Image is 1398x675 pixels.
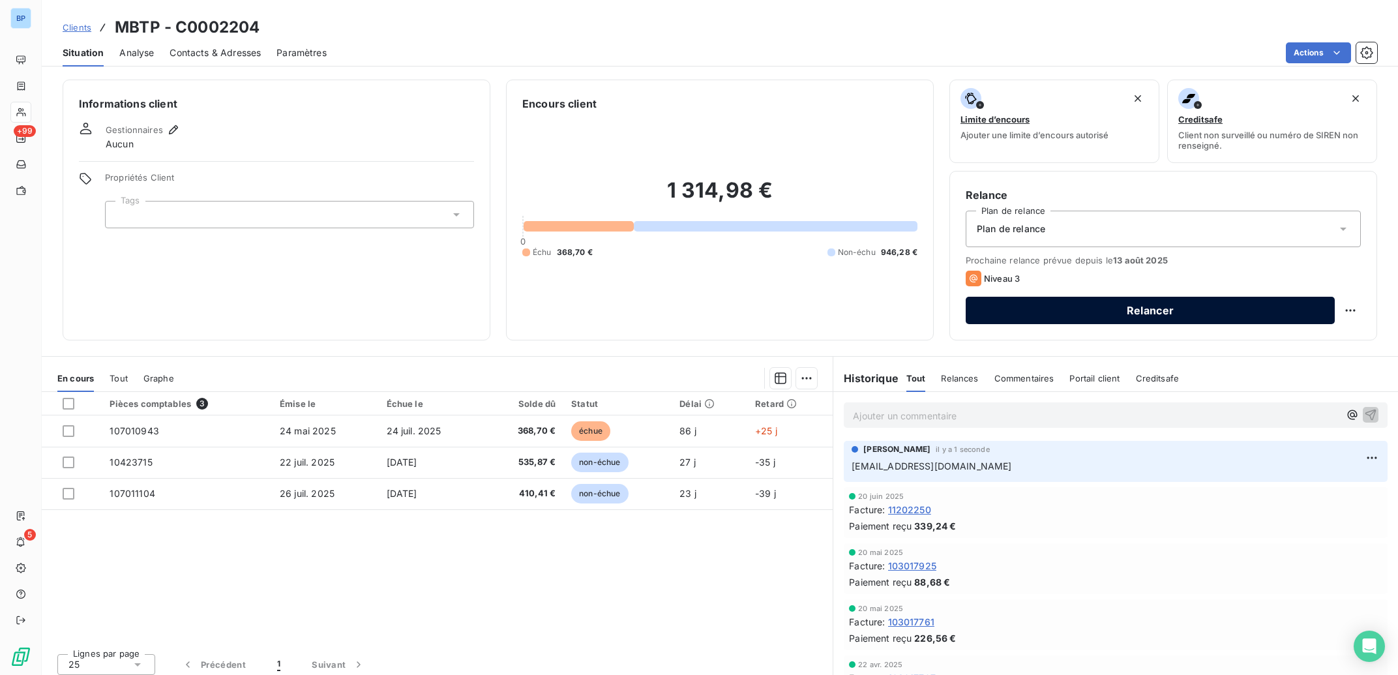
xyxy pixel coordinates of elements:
span: Plan de relance [977,222,1045,235]
span: 946,28 € [881,247,917,258]
span: non-échue [571,484,628,503]
span: Facture : [849,615,885,629]
span: -35 j [755,457,775,468]
span: Contacts & Adresses [170,46,261,59]
span: échue [571,421,610,441]
span: 24 juil. 2025 [387,425,441,436]
span: Portail client [1069,373,1120,383]
a: Clients [63,21,91,34]
span: 86 j [679,425,696,436]
span: [DATE] [387,457,417,468]
span: Creditsafe [1178,114,1223,125]
div: Échue le [387,398,476,409]
span: Ajouter une limite d’encours autorisé [960,130,1108,140]
button: Relancer [966,297,1335,324]
span: Prochaine relance prévue depuis le [966,255,1361,265]
span: 20 juin 2025 [858,492,904,500]
span: 22 avr. 2025 [858,661,902,668]
div: Délai [679,398,739,409]
div: BP [10,8,31,29]
span: Paiement reçu [849,519,912,533]
span: 27 j [679,457,696,468]
h6: Encours client [522,96,597,112]
span: +25 j [755,425,777,436]
span: 410,41 € [492,487,556,500]
span: Client non surveillé ou numéro de SIREN non renseigné. [1178,130,1366,151]
h6: Relance [966,187,1361,203]
span: Creditsafe [1136,373,1180,383]
span: 0 [520,236,526,247]
span: 26 juil. 2025 [280,488,335,499]
span: non-échue [571,453,628,472]
span: Clients [63,22,91,33]
span: Tout [110,373,128,383]
span: 103017761 [888,615,934,629]
span: En cours [57,373,94,383]
span: [PERSON_NAME] [863,443,930,455]
span: 11202250 [888,503,931,517]
span: [EMAIL_ADDRESS][DOMAIN_NAME] [852,460,1011,472]
span: Limite d’encours [960,114,1030,125]
h3: MBTP - C0002204 [115,16,260,39]
span: [DATE] [387,488,417,499]
h2: 1 314,98 € [522,177,917,217]
span: 5 [24,529,36,541]
span: Tout [906,373,926,383]
span: Échu [533,247,552,258]
span: Gestionnaires [106,125,163,135]
div: Retard [755,398,825,409]
span: Niveau 3 [984,273,1020,284]
span: -39 j [755,488,776,499]
span: 13 août 2025 [1113,255,1168,265]
span: 25 [68,658,80,671]
button: Actions [1286,42,1351,63]
div: Solde dû [492,398,556,409]
button: CreditsafeClient non surveillé ou numéro de SIREN non renseigné. [1167,80,1377,163]
span: 22 juil. 2025 [280,457,335,468]
input: Ajouter une valeur [116,209,126,220]
span: Situation [63,46,104,59]
span: 23 j [679,488,696,499]
span: 88,68 € [914,575,950,589]
span: 20 mai 2025 [858,605,903,612]
span: 535,87 € [492,456,556,469]
span: Paiement reçu [849,631,912,645]
span: 339,24 € [914,519,956,533]
div: Émise le [280,398,371,409]
span: 107011104 [110,488,155,499]
h6: Informations client [79,96,474,112]
span: 24 mai 2025 [280,425,336,436]
span: Graphe [143,373,174,383]
span: Aucun [106,138,134,151]
span: 226,56 € [914,631,956,645]
span: 20 mai 2025 [858,548,903,556]
span: Relances [941,373,978,383]
span: 10423715 [110,457,152,468]
img: Logo LeanPay [10,646,31,667]
span: 1 [277,658,280,671]
a: +99 [10,128,31,149]
span: 107010943 [110,425,158,436]
span: 3 [196,398,208,410]
span: Facture : [849,503,885,517]
div: Open Intercom Messenger [1354,631,1385,662]
span: il y a 1 seconde [936,445,989,453]
span: Commentaires [994,373,1054,383]
span: Paiement reçu [849,575,912,589]
button: Limite d’encoursAjouter une limite d’encours autorisé [949,80,1159,163]
span: +99 [14,125,36,137]
span: Analyse [119,46,154,59]
h6: Historique [833,370,899,386]
div: Pièces comptables [110,398,264,410]
span: Propriétés Client [105,172,474,190]
span: 368,70 € [492,425,556,438]
div: Statut [571,398,664,409]
span: Non-échu [838,247,876,258]
span: 368,70 € [557,247,593,258]
span: Paramètres [276,46,327,59]
span: 103017925 [888,559,936,573]
span: Facture : [849,559,885,573]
